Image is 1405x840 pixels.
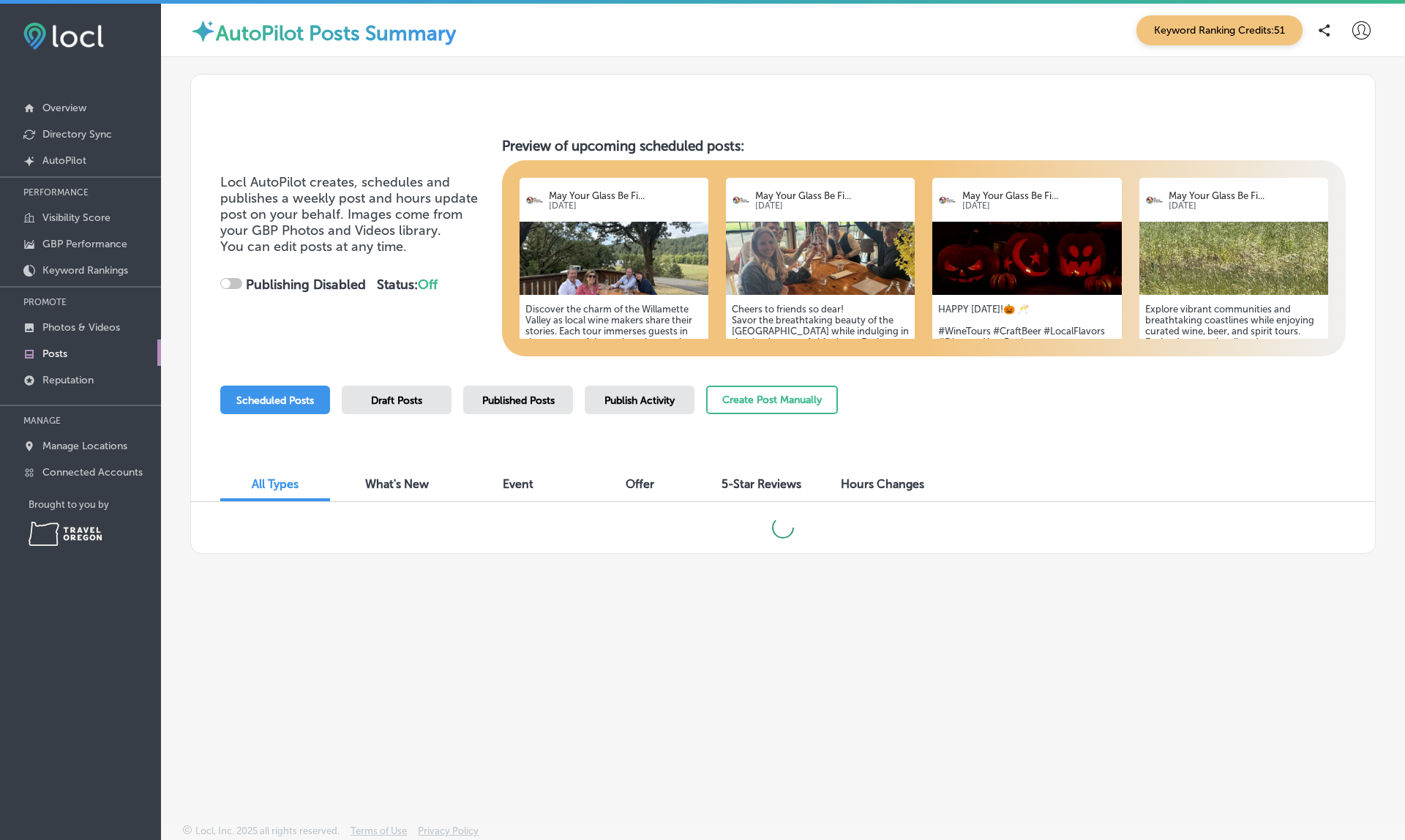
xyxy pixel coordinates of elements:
img: a1725639-11d0-4081-9b65-830ce8901ecfIMG_1992.jpeg [1139,222,1328,295]
span: Draft Posts [371,394,422,407]
h5: Explore vibrant communities and breathtaking coastlines while enjoying curated wine, beer, and sp... [1145,304,1322,424]
span: Event [503,477,533,491]
span: Hours Changes [841,477,924,491]
span: Publish Activity [604,394,675,407]
img: logo [732,191,750,209]
img: 60dc9f16-deb9-48b0-a26d-4ef16acbf6edIMG_0368.jpeg [726,222,915,295]
span: 5-Star Reviews [722,477,801,491]
img: beac1a46-6c8e-44cc-85eb-3125c6ef87a1IMG_1444.jpg [932,222,1121,295]
p: [DATE] [549,201,702,211]
img: logo [938,191,956,209]
img: ca08518c-5d01-4aa5-b62b-63d352b6894aIMG_1193.jpeg [520,222,708,295]
span: Off [418,277,438,293]
p: May Your Glass Be Fi... [755,190,909,201]
p: Posts [42,348,67,360]
label: AutoPilot Posts Summary [216,21,456,45]
span: Offer [626,477,654,491]
p: Locl, Inc. 2025 all rights reserved. [195,825,340,836]
button: Create Post Manually [706,386,838,414]
h5: HAPPY [DATE]!🎃 🥂 #WineTours #CraftBeer #LocalFlavors #DiscoverYourRegion #TasteAndExplore #MayYou... [938,304,1115,370]
img: autopilot-icon [190,18,216,44]
span: Published Posts [482,394,555,407]
strong: Publishing Disabled [246,277,366,293]
p: Connected Accounts [42,466,143,479]
span: What's New [365,477,429,491]
span: Keyword Ranking Credits: 51 [1136,15,1303,45]
img: Travel Oregon [29,522,102,546]
img: fda3e92497d09a02dc62c9cd864e3231.png [23,23,104,50]
p: [DATE] [962,201,1116,211]
p: May Your Glass Be Fi... [962,190,1116,201]
p: [DATE] [1169,201,1322,211]
p: Manage Locations [42,440,127,452]
p: Reputation [42,374,94,386]
span: All Types [252,477,299,491]
p: Directory Sync [42,128,112,140]
p: GBP Performance [42,238,127,250]
p: Brought to you by [29,499,161,510]
p: AutoPilot [42,154,86,167]
span: Locl AutoPilot creates, schedules and publishes a weekly post and hours update post on your behal... [220,174,478,239]
p: Photos & Videos [42,321,120,334]
p: [DATE] [755,201,909,211]
p: May Your Glass Be Fi... [549,190,702,201]
h3: Preview of upcoming scheduled posts: [502,138,1346,154]
span: Scheduled Posts [236,394,314,407]
p: Keyword Rankings [42,264,128,277]
strong: Status: [377,277,438,293]
span: You can edit posts at any time. [220,239,407,255]
p: Overview [42,102,86,114]
h5: Discover the charm of the Willamette Valley as local wine makers share their stories. Each tour i... [525,304,702,446]
img: logo [525,191,544,209]
p: Visibility Score [42,211,110,224]
p: May Your Glass Be Fi... [1169,190,1322,201]
img: logo [1145,191,1164,209]
h5: Cheers to friends so dear! Savor the breathtaking beauty of the [GEOGRAPHIC_DATA] while indulging... [732,304,909,446]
